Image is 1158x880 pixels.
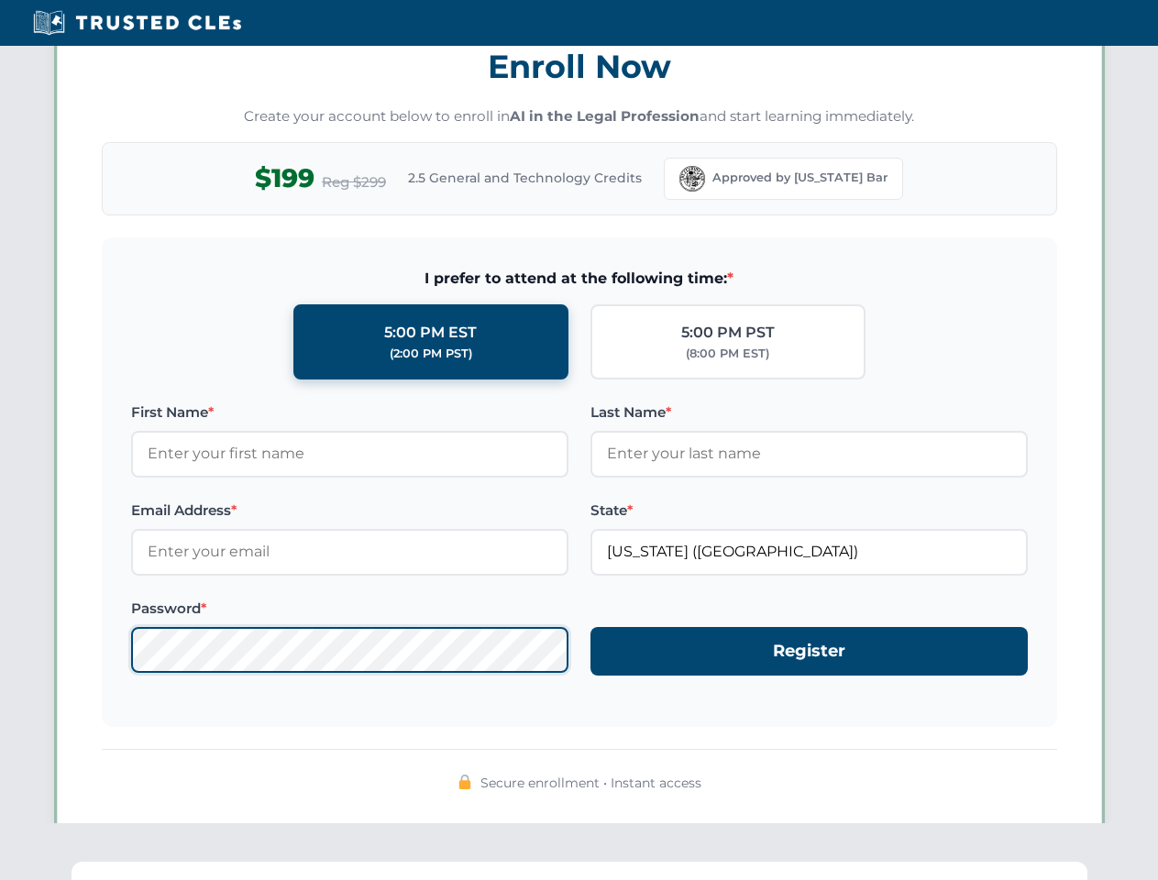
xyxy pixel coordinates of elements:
[255,158,314,199] span: $199
[28,9,247,37] img: Trusted CLEs
[686,345,769,363] div: (8:00 PM EST)
[390,345,472,363] div: (2:00 PM PST)
[712,169,888,187] span: Approved by [US_STATE] Bar
[408,168,642,188] span: 2.5 General and Technology Credits
[681,321,775,345] div: 5:00 PM PST
[131,401,568,423] label: First Name
[102,38,1057,95] h3: Enroll Now
[458,775,472,789] img: 🔒
[590,529,1028,575] input: Florida (FL)
[384,321,477,345] div: 5:00 PM EST
[590,627,1028,676] button: Register
[131,431,568,477] input: Enter your first name
[510,107,700,125] strong: AI in the Legal Profession
[679,166,705,192] img: Florida Bar
[590,401,1028,423] label: Last Name
[590,431,1028,477] input: Enter your last name
[131,598,568,620] label: Password
[322,171,386,193] span: Reg $299
[131,267,1028,291] span: I prefer to attend at the following time:
[131,529,568,575] input: Enter your email
[590,500,1028,522] label: State
[131,500,568,522] label: Email Address
[102,106,1057,127] p: Create your account below to enroll in and start learning immediately.
[480,773,701,793] span: Secure enrollment • Instant access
